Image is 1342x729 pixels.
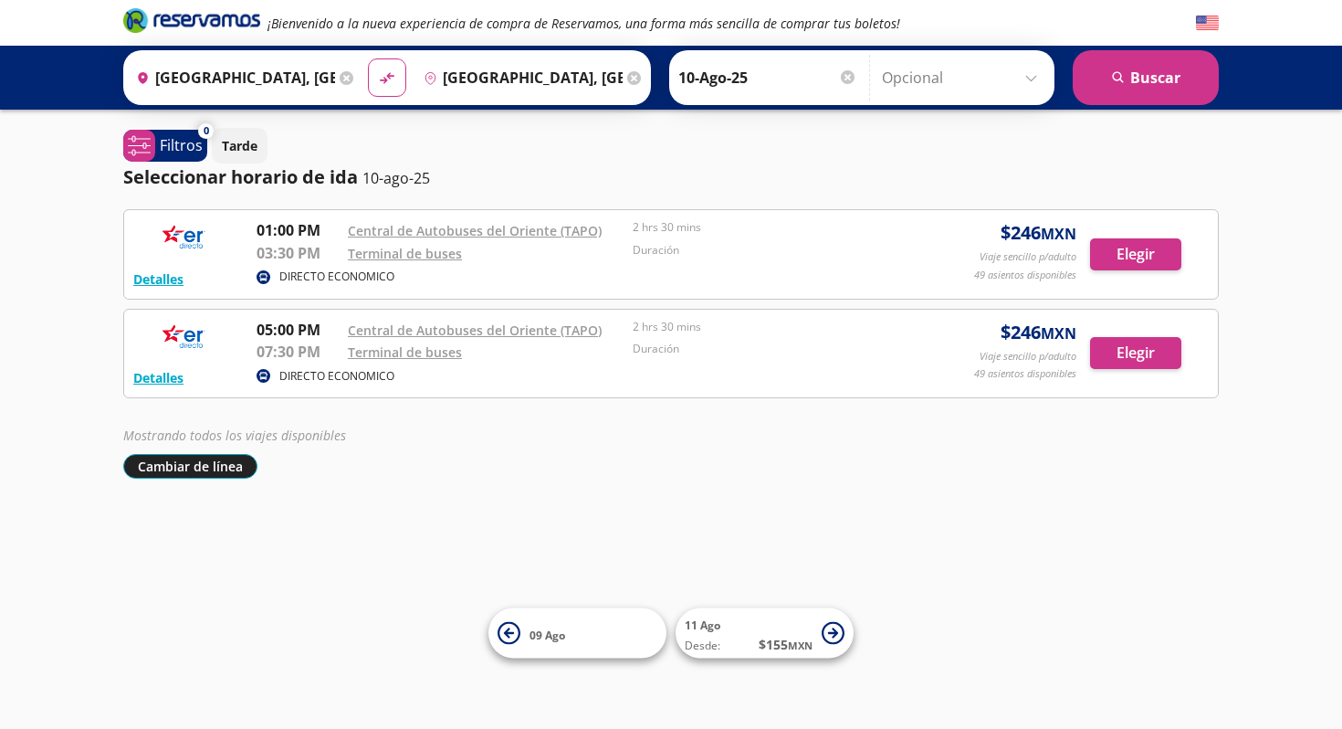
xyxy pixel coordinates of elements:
[212,128,267,164] button: Tarde
[362,167,430,189] p: 10-ago-25
[160,134,203,156] p: Filtros
[788,639,813,652] small: MXN
[123,130,207,162] button: 0Filtros
[348,222,602,239] a: Central de Autobuses del Oriente (TAPO)
[123,427,346,444] em: Mostrando todos los viajes disponibles
[257,242,339,264] p: 03:30 PM
[222,136,257,155] p: Tarde
[1196,12,1219,35] button: English
[133,368,183,387] button: Detalles
[1041,224,1076,244] small: MXN
[633,319,908,335] p: 2 hrs 30 mins
[348,343,462,361] a: Terminal de buses
[123,164,358,191] p: Seleccionar horario de ida
[129,55,335,100] input: Buscar Origen
[1073,50,1219,105] button: Buscar
[204,123,209,139] span: 0
[633,341,908,357] p: Duración
[685,618,720,633] span: 11 Ago
[279,269,394,285] p: DIRECTO ECONOMICO
[974,268,1076,283] p: 49 asientos disponibles
[1041,323,1076,343] small: MXN
[123,454,257,479] button: Cambiar de línea
[267,15,900,32] em: ¡Bienvenido a la nueva experiencia de compra de Reservamos, una forma más sencilla de comprar tus...
[1001,219,1076,247] span: $ 246
[685,638,720,654] span: Desde:
[1090,337,1181,369] button: Elegir
[980,349,1076,364] p: Viaje sencillo p/adulto
[633,242,908,259] p: Duración
[257,341,339,363] p: 07:30 PM
[980,249,1076,265] p: Viaje sencillo p/adulto
[257,319,339,341] p: 05:00 PM
[279,368,394,385] p: DIRECTO ECONOMICO
[348,245,462,262] a: Terminal de buses
[257,219,339,241] p: 01:00 PM
[123,6,260,39] a: Brand Logo
[123,6,260,34] i: Brand Logo
[759,635,813,654] span: $ 155
[678,55,857,100] input: Elegir Fecha
[133,319,234,355] img: RESERVAMOS
[348,322,602,339] a: Central de Autobuses del Oriente (TAPO)
[1090,238,1181,270] button: Elegir
[133,219,234,256] img: RESERVAMOS
[1001,319,1076,346] span: $ 246
[488,608,666,659] button: 09 Ago
[529,627,565,642] span: 09 Ago
[882,55,1045,100] input: Opcional
[974,366,1076,382] p: 49 asientos disponibles
[416,55,623,100] input: Buscar Destino
[133,269,183,289] button: Detalles
[633,219,908,236] p: 2 hrs 30 mins
[676,608,854,659] button: 11 AgoDesde:$155MXN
